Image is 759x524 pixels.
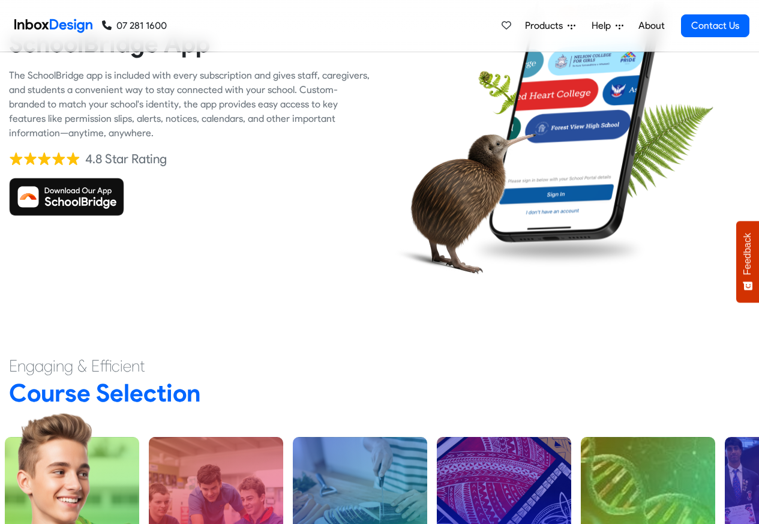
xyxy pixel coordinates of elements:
[9,68,371,140] div: The SchoolBridge app is included with every subscription and gives staff, caregivers, and student...
[587,14,628,38] a: Help
[742,233,753,275] span: Feedback
[9,178,124,216] img: Download SchoolBridge App
[681,14,749,37] a: Contact Us
[592,19,616,33] span: Help
[525,19,568,33] span: Products
[388,108,536,287] img: kiwi_bird.png
[85,150,167,168] div: 4.8 Star Rating
[9,355,750,377] h4: Engaging & Efficient
[635,14,668,38] a: About
[102,19,167,33] a: 07 281 1600
[467,230,649,270] img: shadow.png
[520,14,580,38] a: Products
[9,378,750,408] h2: Course Selection
[736,221,759,303] button: Feedback - Show survey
